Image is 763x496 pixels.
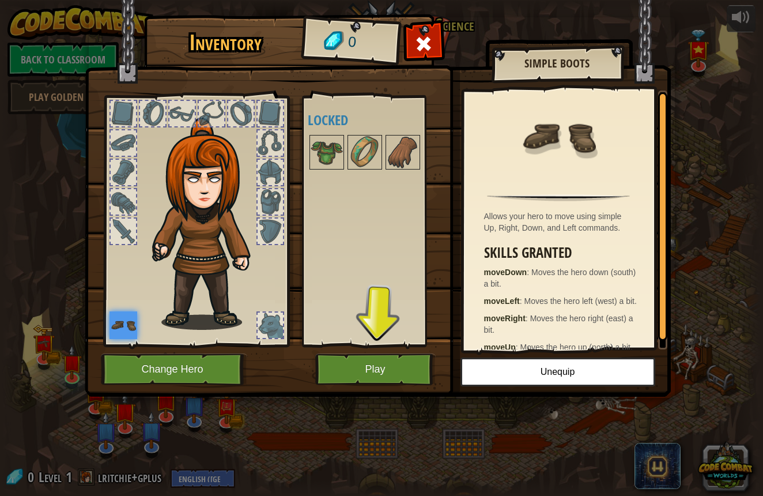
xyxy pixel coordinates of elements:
[520,296,524,306] span: :
[387,136,419,168] img: portrait.png
[487,194,629,201] img: hr.png
[147,118,271,330] img: hair_f2.png
[520,343,633,352] span: Moves the hero up (north) a bit.
[315,354,436,385] button: Play
[152,31,299,55] h1: Inventory
[484,314,526,323] strong: moveRight
[349,136,381,168] img: portrait.png
[503,57,611,70] h2: Simple Boots
[524,296,637,306] span: Moves the hero left (west) a bit.
[484,296,520,306] strong: moveLeft
[484,314,633,335] span: Moves the hero right (east) a bit.
[460,358,655,386] button: Unequip
[311,136,343,168] img: portrait.png
[101,354,247,385] button: Change Hero
[109,311,137,339] img: portrait.png
[308,112,444,127] h4: Locked
[527,268,531,277] span: :
[526,314,530,323] span: :
[484,211,639,234] div: Allows your hero to move using simple Up, Right, Down, and Left commands.
[521,99,596,174] img: portrait.png
[484,268,636,288] span: Moves the hero down (south) a bit.
[484,245,639,261] h3: Skills Granted
[484,343,516,352] strong: moveUp
[484,268,527,277] strong: moveDown
[516,343,520,352] span: :
[347,32,357,53] span: 0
